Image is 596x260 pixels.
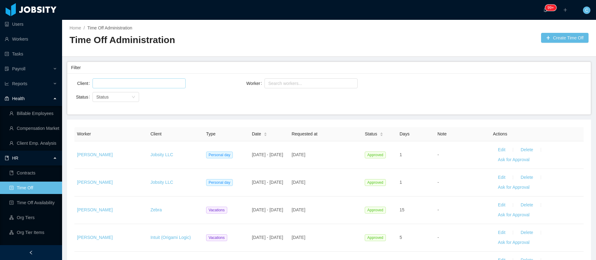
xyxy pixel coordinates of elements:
a: icon: profileTime Off Availability [9,196,57,209]
a: icon: apartmentOrg Tier Items [9,226,57,239]
span: Date [252,131,261,137]
a: Intuit (Origami Logic) [151,235,191,240]
i: icon: down [132,95,135,99]
span: [DATE] [291,235,305,240]
a: [PERSON_NAME] [77,207,113,212]
a: [PERSON_NAME] [77,180,113,185]
div: Sort [264,131,267,136]
i: icon: caret-up [264,131,267,133]
span: 1 [400,180,402,185]
i: icon: book [5,156,9,160]
a: icon: userCompensation Market [9,122,57,134]
span: Client [151,131,162,136]
span: Requested at [291,131,317,136]
i: icon: file-protect [5,67,9,71]
span: Approved [365,179,386,186]
a: icon: userWorkers [5,33,57,45]
button: Ask for Approval [493,238,535,248]
a: icon: apartmentOrg Chart [9,241,57,253]
span: C [585,7,588,14]
i: icon: plus [563,8,567,12]
a: Jobsity LLC [151,152,173,157]
span: [DATE] - [DATE] [252,152,283,157]
div: Filter [71,62,587,73]
span: Note [437,131,447,136]
label: Worker [246,81,264,86]
i: icon: caret-down [380,134,383,136]
span: Reports [12,81,27,86]
span: [DATE] - [DATE] [252,180,283,185]
a: icon: profileTasks [5,48,57,60]
button: Edit [493,145,510,155]
a: Home [70,25,81,30]
label: Status [76,95,93,99]
span: Status [365,131,377,137]
input: Worker [266,80,270,87]
span: Payroll [12,66,25,71]
span: Status [96,95,109,99]
span: 15 [400,207,404,212]
span: - [437,180,439,185]
i: icon: caret-down [264,134,267,136]
a: [PERSON_NAME] [77,235,113,240]
span: 1 [400,152,402,157]
a: icon: apartmentOrg Tiers [9,211,57,224]
span: [DATE] - [DATE] [252,207,283,212]
div: Search workers... [268,80,348,86]
span: Worker [77,131,91,136]
a: icon: userClient Emp. Analysis [9,137,57,149]
i: icon: medicine-box [5,96,9,101]
button: Ask for Approval [493,183,535,192]
a: icon: userBillable Employees [9,107,57,120]
button: Ask for Approval [493,155,535,165]
button: Delete [516,173,538,183]
button: Edit [493,200,510,210]
i: icon: bell [543,8,548,12]
div: Sort [380,131,383,136]
button: Delete [516,145,538,155]
button: Edit [493,228,510,238]
a: Time Off Administration [87,25,132,30]
button: Delete [516,228,538,238]
button: Edit [493,173,510,183]
a: [PERSON_NAME] [77,152,113,157]
sup: 195 [545,5,556,11]
span: [DATE] [291,180,305,185]
button: Ask for Approval [493,210,535,220]
span: Actions [493,131,507,136]
i: icon: caret-up [380,131,383,133]
span: Approved [365,234,386,241]
span: Approved [365,207,386,214]
span: / [84,25,85,30]
span: Days [400,131,409,136]
span: - [437,207,439,212]
a: Jobsity LLC [151,180,173,185]
span: Health [12,96,25,101]
a: icon: robotUsers [5,18,57,30]
label: Client [77,81,93,86]
a: icon: profileTime Off [9,182,57,194]
span: Approved [365,152,386,158]
h2: Time Off Administration [70,34,329,46]
span: Vacations [206,207,227,214]
span: [DATE] [291,207,305,212]
span: - [437,235,439,240]
span: Type [206,131,215,136]
span: HR [12,156,18,161]
a: Zebra [151,207,162,212]
span: Vacations [206,234,227,241]
span: Personal day [206,179,233,186]
i: icon: line-chart [5,82,9,86]
button: Delete [516,200,538,210]
span: - [437,152,439,157]
span: 5 [400,235,402,240]
span: [DATE] - [DATE] [252,235,283,240]
span: Personal day [206,152,233,158]
input: Client [94,80,98,87]
span: [DATE] [291,152,305,157]
a: icon: bookContracts [9,167,57,179]
button: icon: plusCreate Time Off [541,33,589,43]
